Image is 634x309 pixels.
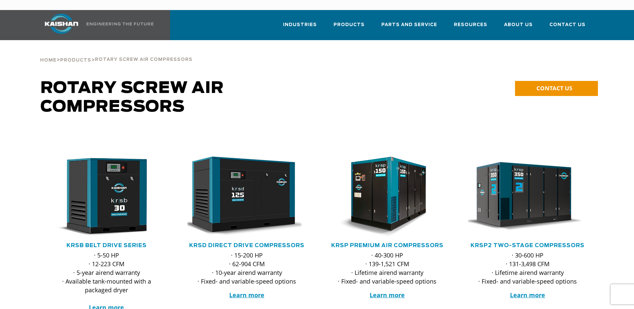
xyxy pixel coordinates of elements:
[182,157,301,237] img: krsd125
[468,157,587,237] div: krsp350
[60,57,91,63] a: Products
[471,243,585,248] a: KRSP2 Two-Stage Compressors
[515,81,598,96] a: CONTACT US
[504,16,533,39] a: About Us
[40,80,224,115] span: Rotary Screw Air Compressors
[381,16,437,39] a: Parts and Service
[454,21,487,29] span: Resources
[370,291,405,299] a: Learn more
[283,21,317,29] span: Industries
[328,251,447,286] p: · 40-300 HP · 139-1,521 CFM · Lifetime airend warranty · Fixed- and variable-speed options
[36,14,87,34] img: kaishan logo
[67,243,147,248] a: KRSB Belt Drive Series
[187,251,306,286] p: · 15-200 HP · 62-904 CFM · 10-year airend warranty · Fixed- and variable-speed options
[454,16,487,39] a: Resources
[36,10,155,40] a: Kaishan USA
[334,21,365,29] span: Products
[463,157,582,237] img: krsp350
[468,251,587,286] p: · 30-600 HP · 131-3,498 CFM · Lifetime airend warranty · Fixed- and variable-speed options
[40,58,56,63] span: Home
[536,84,572,92] span: CONTACT US
[87,22,153,25] img: Engineering the future
[40,57,56,63] a: Home
[381,21,437,29] span: Parts and Service
[549,16,586,39] a: Contact Us
[60,58,91,63] span: Products
[323,157,442,237] img: krsp150
[229,291,264,299] a: Learn more
[95,58,193,62] span: Rotary Screw Air Compressors
[549,21,586,29] span: Contact Us
[283,16,317,39] a: Industries
[189,243,304,248] a: KRSD Direct Drive Compressors
[504,21,533,29] span: About Us
[187,157,306,237] div: krsd125
[40,40,193,66] div: > >
[328,157,447,237] div: krsp150
[331,243,443,248] a: KRSP Premium Air Compressors
[510,291,545,299] a: Learn more
[47,157,166,237] div: krsb30
[42,157,161,237] img: krsb30
[334,16,365,39] a: Products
